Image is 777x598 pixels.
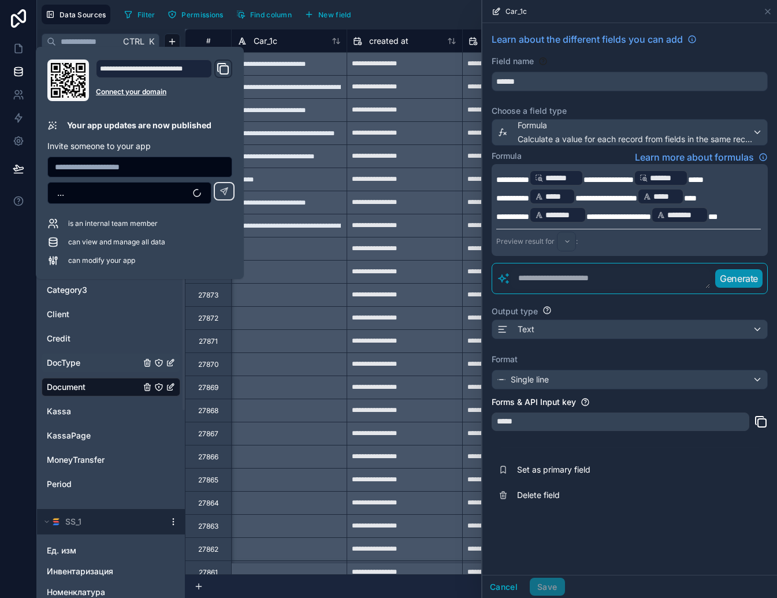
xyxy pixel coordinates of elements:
span: SS_1 [65,516,81,528]
div: 27871 [199,337,218,346]
p: Invite someone to your app [47,140,232,152]
span: Credit [47,333,70,344]
label: Output type [492,306,538,317]
div: 27873 [198,291,218,300]
span: can view and manage all data [68,237,165,247]
div: 27863 [198,522,218,531]
a: MoneyTransfer [47,454,140,466]
span: Single line [511,374,549,385]
span: Learn more about formulas [635,150,754,164]
div: KassaPage [42,426,180,445]
div: # [194,36,222,45]
span: K [147,38,155,46]
a: DocType [47,357,140,369]
div: 27866 [198,452,218,462]
span: Filter [137,10,155,19]
div: DocType [42,354,180,372]
p: Generate [720,272,758,285]
div: Document [42,378,180,396]
span: Document [47,381,85,393]
span: KassaPage [47,430,91,441]
span: Text [518,324,534,335]
span: Data Sources [60,10,106,19]
button: Permissions [163,6,227,23]
div: 27870 [198,360,219,369]
span: can modify your app [68,256,135,265]
div: 27865 [198,476,218,485]
div: 27864 [198,499,219,508]
label: Choose a field type [492,105,768,117]
a: Period [47,478,140,490]
button: Delete field [492,482,768,508]
button: Single line [492,370,768,389]
span: Номенклатура [47,586,105,598]
a: Connect your domain [96,87,232,96]
div: Kassa [42,402,180,421]
div: Period [42,475,180,493]
div: Client [42,305,180,324]
div: 27862 [198,545,218,554]
span: Find column [250,10,292,19]
button: Generate [715,269,763,288]
button: Select Button [47,182,211,204]
p: Your app updates are now published [67,120,211,131]
span: Ед. изм [47,545,76,556]
button: Cancel [482,578,525,596]
a: Learn about the different fields you can add [492,32,697,46]
button: Set as primary field [492,457,768,482]
div: 27868 [198,406,218,415]
button: Text [492,320,768,339]
button: Filter [120,6,159,23]
a: Ед. изм [47,545,152,556]
span: Formula [518,120,752,131]
button: Find column [232,6,296,23]
label: Formula [492,150,522,162]
span: Ctrl [122,34,146,49]
div: Ед. изм [42,541,180,560]
button: Data Sources [42,5,110,24]
img: SmartSuite logo [51,517,61,526]
a: Kassa [47,406,140,417]
div: MoneyTransfer [42,451,180,469]
div: 27869 [198,383,218,392]
div: 27861 [199,568,218,577]
div: Preview result for : [496,232,578,251]
a: Credit [47,333,140,344]
div: Category3 [42,281,180,299]
span: DocType [47,357,80,369]
span: Client [47,309,69,320]
label: Forms & API Input key [492,396,576,408]
span: Permissions [181,10,223,19]
button: New field [300,6,355,23]
span: Car_1c [254,35,277,47]
span: Calculate a value for each record from fields in the same record [518,133,752,145]
label: Field name [492,55,534,67]
button: SmartSuite logoSS_1 [42,514,164,530]
div: Инвентаризация [42,562,180,581]
a: Номенклатура [47,586,152,598]
span: Car_1c [505,7,527,16]
div: Domain and Custom Link [96,60,232,101]
span: is an internal team member [68,219,158,228]
span: Learn about the different fields you can add [492,32,683,46]
a: Инвентаризация [47,566,152,577]
span: Period [47,478,72,490]
div: 27867 [198,429,218,439]
div: 27872 [198,314,218,323]
label: Format [492,354,768,365]
span: MoneyTransfer [47,454,105,466]
a: KassaPage [47,430,140,441]
a: Learn more about formulas [635,150,768,164]
span: Set as primary field [517,464,683,476]
span: Category3 [47,284,87,296]
div: Credit [42,329,180,348]
a: Client [47,309,140,320]
span: Kassa [47,406,71,417]
span: Инвентаризация [47,566,113,577]
a: Permissions [163,6,232,23]
span: Delete field [517,489,683,501]
span: New field [318,10,351,19]
a: Category3 [47,284,140,296]
span: created at [369,35,408,47]
button: FormulaCalculate a value for each record from fields in the same record [492,119,768,146]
